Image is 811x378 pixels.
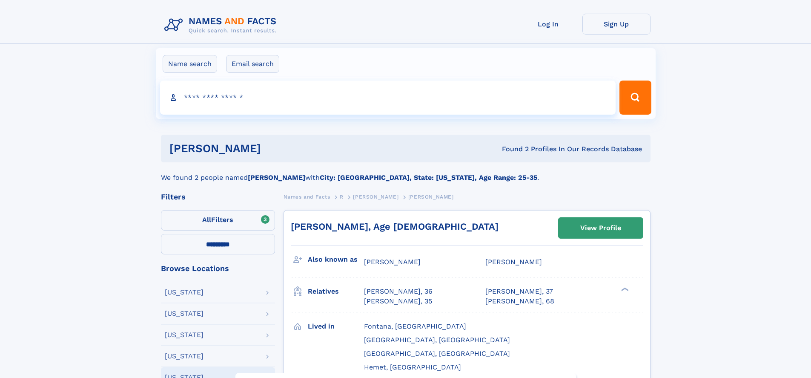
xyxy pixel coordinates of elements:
[619,287,629,292] div: ❯
[381,144,642,154] div: Found 2 Profiles In Our Records Database
[248,173,305,182] b: [PERSON_NAME]
[485,258,542,266] span: [PERSON_NAME]
[169,143,381,154] h1: [PERSON_NAME]
[580,218,621,238] div: View Profile
[226,55,279,73] label: Email search
[364,349,510,358] span: [GEOGRAPHIC_DATA], [GEOGRAPHIC_DATA]
[165,289,203,296] div: [US_STATE]
[353,194,398,200] span: [PERSON_NAME]
[165,353,203,360] div: [US_STATE]
[559,218,643,238] a: View Profile
[320,173,537,182] b: City: [GEOGRAPHIC_DATA], State: [US_STATE], Age Range: 25-35
[364,297,432,306] a: [PERSON_NAME], 35
[364,336,510,344] span: [GEOGRAPHIC_DATA], [GEOGRAPHIC_DATA]
[485,287,553,296] a: [PERSON_NAME], 37
[364,363,461,371] span: Hemet, [GEOGRAPHIC_DATA]
[161,210,275,231] label: Filters
[364,258,421,266] span: [PERSON_NAME]
[165,332,203,338] div: [US_STATE]
[161,14,284,37] img: Logo Names and Facts
[308,319,364,334] h3: Lived in
[161,193,275,201] div: Filters
[308,252,364,267] h3: Also known as
[202,216,211,224] span: All
[160,81,616,115] input: search input
[364,322,466,330] span: Fontana, [GEOGRAPHIC_DATA]
[485,297,554,306] a: [PERSON_NAME], 68
[353,191,398,202] a: [PERSON_NAME]
[582,14,651,35] a: Sign Up
[514,14,582,35] a: Log In
[364,287,433,296] a: [PERSON_NAME], 36
[291,221,499,232] a: [PERSON_NAME], Age [DEMOGRAPHIC_DATA]
[163,55,217,73] label: Name search
[161,162,651,183] div: We found 2 people named with .
[165,310,203,317] div: [US_STATE]
[308,284,364,299] h3: Relatives
[340,191,344,202] a: R
[161,265,275,272] div: Browse Locations
[340,194,344,200] span: R
[284,191,330,202] a: Names and Facts
[619,81,651,115] button: Search Button
[408,194,454,200] span: [PERSON_NAME]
